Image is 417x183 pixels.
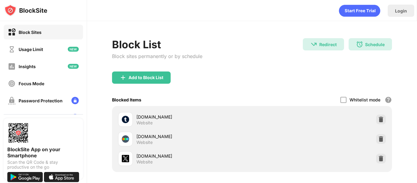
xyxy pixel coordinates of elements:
[8,114,16,122] img: customize-block-page-off.svg
[136,140,153,145] div: Website
[136,159,153,165] div: Website
[136,153,252,159] div: [DOMAIN_NAME]
[7,122,29,144] img: options-page-qr-code.png
[68,64,79,69] img: new-icon.svg
[112,97,141,102] div: Blocked Items
[7,160,79,170] div: Scan the QR Code & stay productive on the go
[122,155,129,162] img: favicons
[71,114,79,121] img: lock-menu.svg
[8,80,16,87] img: focus-off.svg
[395,8,407,13] div: Login
[8,28,16,36] img: block-on.svg
[350,97,380,102] div: Whitelist mode
[136,120,153,126] div: Website
[136,133,252,140] div: [DOMAIN_NAME]
[8,46,16,53] img: time-usage-off.svg
[112,38,202,51] div: Block List
[7,146,79,159] div: BlockSite App on your Smartphone
[68,47,79,52] img: new-icon.svg
[19,64,36,69] div: Insights
[122,116,129,123] img: favicons
[19,81,44,86] div: Focus Mode
[4,4,47,16] img: logo-blocksite.svg
[365,42,385,47] div: Schedule
[44,172,79,182] img: download-on-the-app-store.svg
[8,97,16,104] img: password-protection-off.svg
[136,114,252,120] div: [DOMAIN_NAME]
[112,53,202,59] div: Block sites permanently or by schedule
[7,172,43,182] img: get-it-on-google-play.svg
[122,135,129,143] img: favicons
[129,75,163,80] div: Add to Block List
[8,63,16,70] img: insights-off.svg
[319,42,337,47] div: Redirect
[339,5,380,17] div: animation
[19,30,42,35] div: Block Sites
[19,98,63,103] div: Password Protection
[19,47,43,52] div: Usage Limit
[71,97,79,104] img: lock-menu.svg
